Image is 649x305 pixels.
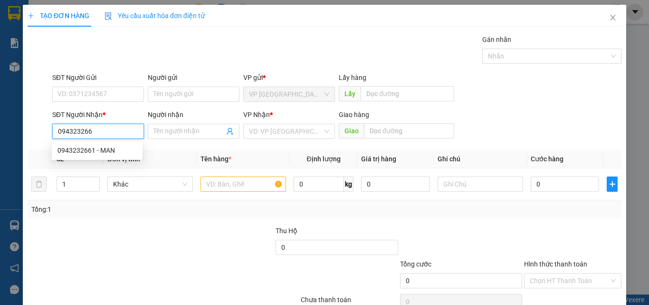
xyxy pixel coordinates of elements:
span: Giao hàng [339,111,369,118]
span: close [609,14,617,21]
th: Ghi chú [434,150,527,168]
span: Yêu cầu xuất hóa đơn điện tử [105,12,205,20]
input: Dọc đường [364,123,454,138]
span: user-add [226,128,234,135]
span: Cước hàng [531,155,563,163]
button: plus [607,177,618,192]
div: Tổng: 1 [31,204,251,215]
div: Người gửi [148,72,239,83]
span: Tổng cước [400,260,431,268]
span: Khác [113,177,187,191]
div: SĐT Người Gửi [52,72,144,83]
span: Định lượng [306,155,340,163]
span: VP Nhận [243,111,270,118]
button: Close [600,5,626,31]
div: Người nhận [148,109,239,120]
input: Ghi Chú [438,177,523,192]
div: VP gửi [243,72,335,83]
span: Giao [339,123,364,138]
img: icon [105,12,112,20]
span: Lấy [339,86,361,101]
span: plus [28,12,34,19]
div: 0943232661 - MAN [52,143,143,158]
span: TẠO ĐƠN HÀNG [28,12,89,20]
input: Dọc đường [361,86,454,101]
button: delete [31,177,47,192]
label: Gán nhãn [482,36,511,43]
span: Thu Hộ [276,227,297,235]
span: plus [607,180,617,188]
span: Tên hàng [200,155,231,163]
span: kg [344,177,353,192]
span: Lấy hàng [339,74,366,81]
input: 0 [361,177,429,192]
label: Hình thức thanh toán [524,260,587,268]
input: VD: Bàn, Ghế [200,177,286,192]
span: VP Sài Gòn [249,87,329,101]
div: 0943232661 - MAN [57,145,137,156]
div: SĐT Người Nhận [52,109,144,120]
span: Giá trị hàng [361,155,396,163]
